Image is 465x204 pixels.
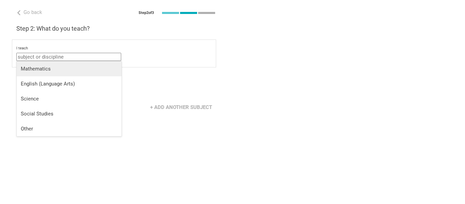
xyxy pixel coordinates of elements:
div: I teach [16,46,212,51]
span: Go back [23,9,42,15]
div: Step 2 of 3 [139,11,154,15]
div: + Add another subject [146,101,216,114]
h3: Step 2: What do you teach? [16,25,216,33]
input: subject or discipline [16,53,121,61]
